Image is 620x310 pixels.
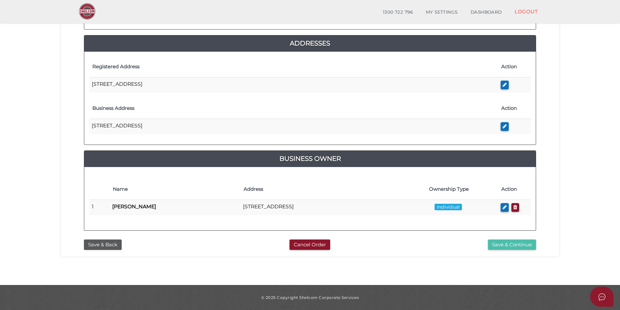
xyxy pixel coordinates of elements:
[403,187,495,192] h4: Ownership Type
[89,77,498,93] td: [STREET_ADDRESS]
[508,5,544,18] a: LOGOUT
[419,6,464,19] a: MY SETTINGS
[488,239,536,250] button: Save & Continue
[112,203,156,210] b: [PERSON_NAME]
[501,187,528,192] h4: Action
[92,64,495,70] h4: Registered Address
[501,64,528,70] h4: Action
[89,200,110,215] td: 1
[590,287,613,307] button: Open asap
[92,106,495,111] h4: Business Address
[464,6,508,19] a: DASHBOARD
[84,153,536,164] a: Business Owner
[240,200,400,215] td: [STREET_ADDRESS]
[66,295,554,300] div: © 2025 Copyright Shelcom Corporate Services
[376,6,419,19] a: 1300 722 796
[113,187,237,192] h4: Name
[244,187,397,192] h4: Address
[435,204,462,210] span: Individual
[84,38,536,48] a: Addresses
[89,119,498,134] td: [STREET_ADDRESS]
[84,239,122,250] button: Save & Back
[501,106,528,111] h4: Action
[290,239,330,250] button: Cancel Order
